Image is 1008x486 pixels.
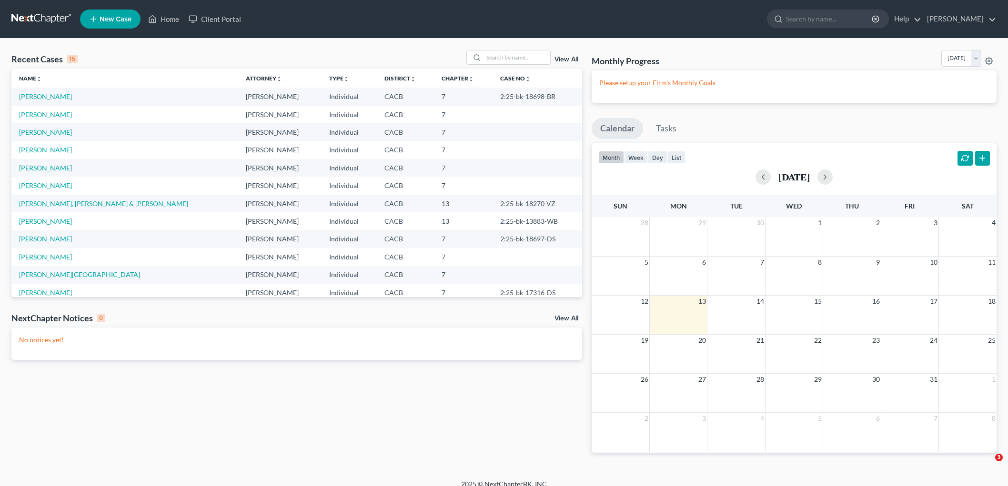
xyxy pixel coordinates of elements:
span: 1 [991,374,997,385]
span: Sun [614,202,627,210]
td: CACB [377,88,434,105]
a: Chapterunfold_more [442,75,474,82]
span: Tue [730,202,743,210]
td: [PERSON_NAME] [238,88,322,105]
span: 29 [813,374,823,385]
span: 27 [697,374,707,385]
span: 5 [644,257,649,268]
td: [PERSON_NAME] [238,212,322,230]
a: Home [143,10,184,28]
a: [PERSON_NAME] [19,164,72,172]
a: Help [889,10,921,28]
span: 1 [817,217,823,228]
td: CACB [377,284,434,301]
td: [PERSON_NAME] [238,284,322,301]
td: Individual [322,141,376,159]
span: Wed [786,202,802,210]
span: 23 [871,335,881,346]
td: CACB [377,106,434,123]
i: unfold_more [343,76,349,82]
td: [PERSON_NAME] [238,195,322,212]
td: CACB [377,230,434,248]
td: 2:25-bk-18698-BR [493,88,582,105]
td: 13 [434,195,493,212]
td: 2:25-bk-17316-DS [493,284,582,301]
td: 7 [434,177,493,194]
i: unfold_more [525,76,531,82]
td: CACB [377,248,434,266]
span: Fri [905,202,915,210]
a: Client Portal [184,10,246,28]
td: [PERSON_NAME] [238,177,322,194]
td: CACB [377,212,434,230]
span: 20 [697,335,707,346]
td: [PERSON_NAME] [238,230,322,248]
span: 4 [759,413,765,424]
span: 28 [640,217,649,228]
td: CACB [377,195,434,212]
span: 6 [875,413,881,424]
i: unfold_more [468,76,474,82]
button: day [648,151,667,164]
td: [PERSON_NAME] [238,141,322,159]
span: 2 [644,413,649,424]
td: [PERSON_NAME] [238,159,322,177]
span: 16 [871,296,881,307]
td: Individual [322,177,376,194]
span: 29 [697,217,707,228]
span: 2 [875,217,881,228]
td: 7 [434,230,493,248]
td: 13 [434,212,493,230]
td: CACB [377,141,434,159]
span: 18 [987,296,997,307]
a: Nameunfold_more [19,75,42,82]
td: CACB [377,159,434,177]
a: [PERSON_NAME] [19,181,72,189]
a: Case Nounfold_more [500,75,531,82]
a: [PERSON_NAME] [19,92,72,100]
div: 15 [67,55,78,63]
span: 31 [929,374,938,385]
i: unfold_more [410,76,416,82]
span: Mon [670,202,687,210]
td: Individual [322,123,376,141]
a: Tasks [647,118,685,139]
td: Individual [322,284,376,301]
span: 19 [640,335,649,346]
a: Typeunfold_more [329,75,349,82]
span: 7 [933,413,938,424]
i: unfold_more [36,76,42,82]
a: [PERSON_NAME] [19,253,72,261]
span: 17 [929,296,938,307]
td: Individual [322,212,376,230]
td: Individual [322,159,376,177]
span: Sat [962,202,974,210]
span: 7 [759,257,765,268]
td: Individual [322,266,376,284]
a: [PERSON_NAME] [19,235,72,243]
span: 4 [991,217,997,228]
td: Individual [322,88,376,105]
h3: Monthly Progress [592,55,659,67]
span: 3 [701,413,707,424]
span: 21 [756,335,765,346]
td: 7 [434,88,493,105]
a: View All [554,56,578,63]
td: [PERSON_NAME] [238,248,322,266]
i: unfold_more [276,76,282,82]
span: 9 [875,257,881,268]
span: 8 [817,257,823,268]
a: [PERSON_NAME] [19,128,72,136]
span: New Case [100,16,131,23]
a: [PERSON_NAME] [19,217,72,225]
p: No notices yet! [19,335,575,345]
a: [PERSON_NAME] [19,110,72,119]
button: list [667,151,685,164]
a: Attorneyunfold_more [246,75,282,82]
td: CACB [377,177,434,194]
td: Individual [322,230,376,248]
span: 8 [991,413,997,424]
input: Search by name... [484,50,550,64]
input: Search by name... [786,10,873,28]
a: [PERSON_NAME] [19,146,72,154]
